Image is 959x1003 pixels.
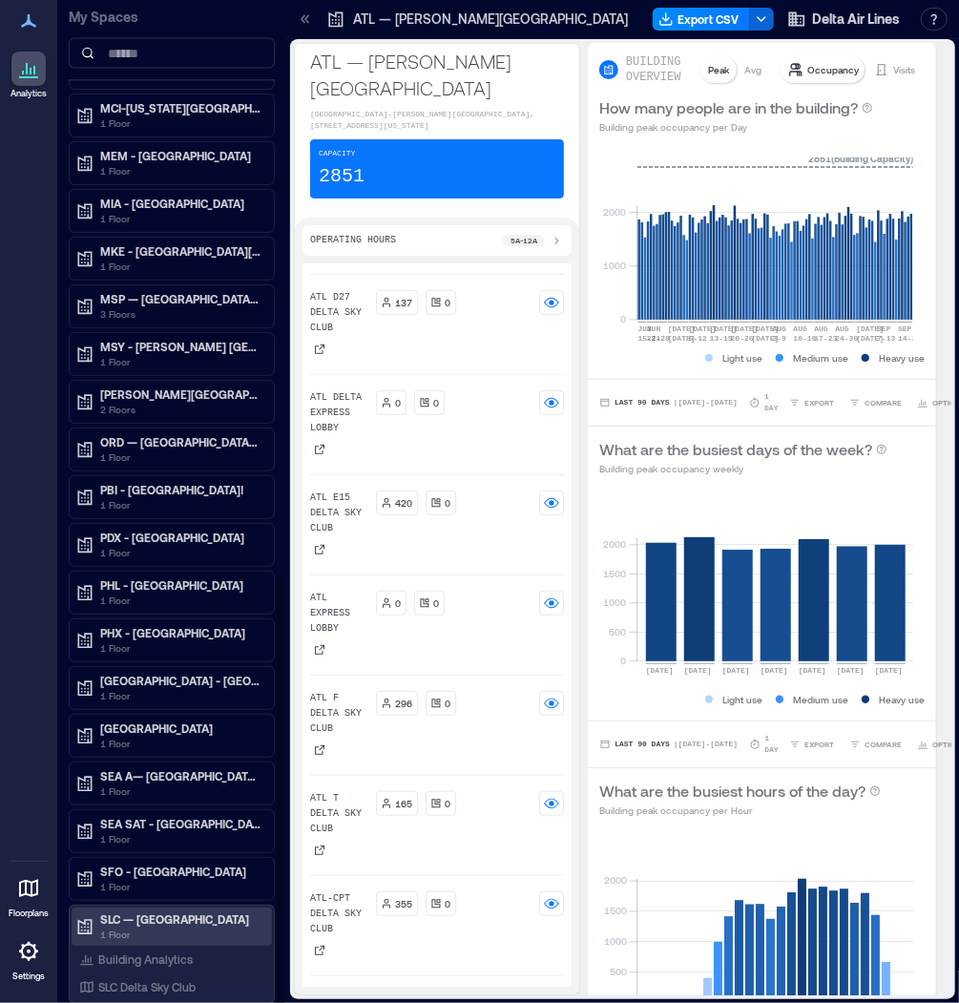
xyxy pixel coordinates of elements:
[794,324,808,333] text: AUG
[710,324,738,333] text: [DATE]
[100,545,261,560] p: 1 Floor
[100,402,261,417] p: 2 Floors
[100,784,261,799] p: 1 Floor
[100,306,261,322] p: 3 Floors
[836,334,859,343] text: 24-30
[785,393,838,412] button: EXPORT
[3,866,54,925] a: Floorplans
[875,666,903,675] text: [DATE]
[773,324,787,333] text: AUG
[100,387,261,402] p: [PERSON_NAME][GEOGRAPHIC_DATA]
[793,692,848,707] p: Medium use
[100,163,261,178] p: 1 Floor
[689,324,717,333] text: [DATE]
[100,196,261,211] p: MIA - [GEOGRAPHIC_DATA]
[310,390,368,436] p: ATL Delta Express Lobby
[646,666,674,675] text: [DATE]
[310,891,368,937] p: ATL-CPT Delta Sky Club
[731,324,759,333] text: [DATE]
[100,577,261,593] p: PHL - [GEOGRAPHIC_DATA]
[653,8,750,31] button: Export CSV
[310,48,564,101] p: ATL — [PERSON_NAME][GEOGRAPHIC_DATA]
[100,736,261,751] p: 1 Floor
[100,816,261,831] p: SEA SAT - [GEOGRAPHIC_DATA]-[GEOGRAPHIC_DATA]
[752,324,780,333] text: [DATE]
[898,324,912,333] text: SEP
[761,666,788,675] text: [DATE]
[599,780,865,803] p: What are the busiest hours of the day?
[647,324,661,333] text: JUN
[100,831,261,846] p: 1 Floor
[100,100,261,115] p: MCI-[US_STATE][GEOGRAPHIC_DATA]
[310,791,368,837] p: ATL T Delta Sky Club
[794,334,817,343] text: 10-16
[638,324,653,333] text: JUN
[793,350,848,366] p: Medium use
[100,115,261,131] p: 1 Floor
[446,495,451,511] p: 0
[100,291,261,306] p: MSP — [GEOGRAPHIC_DATA]−[GEOGRAPHIC_DATA][PERSON_NAME]
[865,397,902,408] span: COMPARE
[69,8,275,27] p: My Spaces
[877,334,895,343] text: 7-13
[319,148,355,159] p: Capacity
[722,666,750,675] text: [DATE]
[799,666,826,675] text: [DATE]
[446,896,451,911] p: 0
[100,879,261,894] p: 1 Floor
[100,211,261,226] p: 1 Floor
[845,735,906,754] button: COMPARE
[100,640,261,656] p: 1 Floor
[782,4,906,34] button: Delta Air Lines
[879,350,925,366] p: Heavy use
[10,88,47,99] p: Analytics
[684,666,712,675] text: [DATE]
[837,666,865,675] text: [DATE]
[604,260,627,271] tspan: 1000
[310,109,564,132] p: [GEOGRAPHIC_DATA]–[PERSON_NAME][GEOGRAPHIC_DATA], [STREET_ADDRESS][US_STATE]
[100,354,261,369] p: 1 Floor
[98,980,196,995] p: SLC Delta Sky Club
[815,334,838,343] text: 17-23
[310,290,368,336] p: ATL D27 Delta Sky Club
[396,495,413,511] p: 420
[100,339,261,354] p: MSY - [PERSON_NAME] [GEOGRAPHIC_DATA]
[812,10,900,29] span: Delta Air Lines
[9,908,49,919] p: Floorplans
[856,324,884,333] text: [DATE]
[434,395,440,410] p: 0
[836,324,850,333] text: AUG
[764,391,785,414] p: 1 Day
[100,259,261,274] p: 1 Floor
[722,692,762,707] p: Light use
[647,334,670,343] text: 22-28
[668,334,696,343] text: [DATE]
[100,768,261,784] p: SEA A— [GEOGRAPHIC_DATA]-[GEOGRAPHIC_DATA]
[396,696,413,711] p: 296
[319,163,365,190] p: 2851
[100,434,261,449] p: ORD — [GEOGRAPHIC_DATA][PERSON_NAME]
[446,796,451,811] p: 0
[100,721,261,736] p: [GEOGRAPHIC_DATA]
[396,596,402,611] p: 0
[100,449,261,465] p: 1 Floor
[100,482,261,497] p: PBI - [GEOGRAPHIC_DATA]!
[604,906,627,917] tspan: 1500
[100,148,261,163] p: MEM - [GEOGRAPHIC_DATA]
[804,739,834,750] span: EXPORT
[626,54,691,85] p: BUILDING OVERVIEW
[610,966,627,977] tspan: 500
[638,334,661,343] text: 15-21
[785,735,838,754] button: EXPORT
[100,673,261,688] p: [GEOGRAPHIC_DATA] - [GEOGRAPHIC_DATA]
[689,334,707,343] text: 6-12
[621,655,627,666] tspan: 0
[621,313,627,324] tspan: 0
[100,688,261,703] p: 1 Floor
[856,334,884,343] text: [DATE]
[710,334,733,343] text: 13-19
[100,927,261,942] p: 1 Floor
[893,62,915,77] p: Visits
[708,62,729,77] p: Peak
[599,393,738,412] button: Last 90 Days |[DATE]-[DATE]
